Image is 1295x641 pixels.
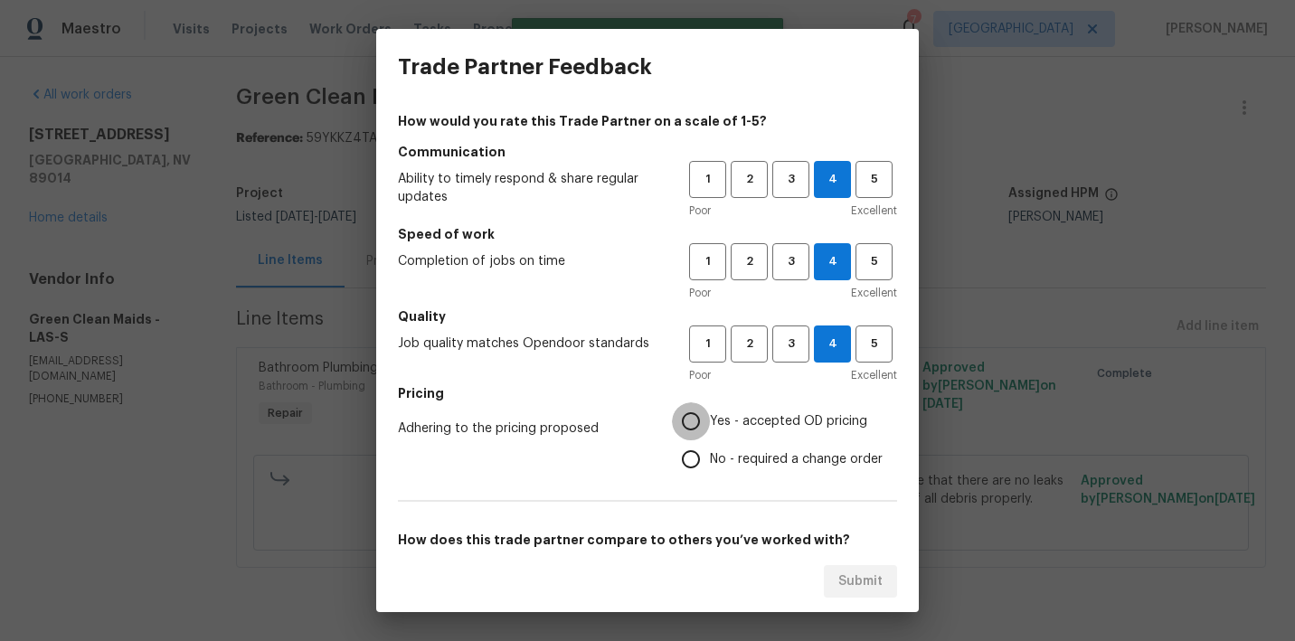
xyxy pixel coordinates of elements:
button: 4 [814,243,851,280]
span: 3 [774,169,808,190]
button: 1 [689,161,726,198]
span: Ability to timely respond & share regular updates [398,170,660,206]
span: 5 [857,334,891,354]
span: Job quality matches Opendoor standards [398,335,660,353]
span: Completion of jobs on time [398,252,660,270]
button: 4 [814,325,851,363]
h5: Pricing [398,384,897,402]
span: 4 [815,251,850,272]
span: Poor [689,366,711,384]
h3: Trade Partner Feedback [398,54,652,80]
span: 4 [815,334,850,354]
span: Adhering to the pricing proposed [398,419,653,438]
button: 1 [689,325,726,363]
button: 1 [689,243,726,280]
span: 2 [733,169,766,190]
h5: Quality [398,307,897,325]
button: 5 [855,325,893,363]
span: Poor [689,284,711,302]
h4: How would you rate this Trade Partner on a scale of 1-5? [398,112,897,130]
button: 3 [772,161,809,198]
button: 3 [772,325,809,363]
button: 2 [731,161,768,198]
span: 1 [691,251,724,272]
button: 2 [731,243,768,280]
span: No - required a change order [710,450,883,469]
button: 5 [855,161,893,198]
h5: How does this trade partner compare to others you’ve worked with? [398,531,897,549]
span: Yes - accepted OD pricing [710,412,867,431]
span: Excellent [851,202,897,220]
span: Excellent [851,366,897,384]
span: Excellent [851,284,897,302]
div: Pricing [682,402,897,478]
button: 3 [772,243,809,280]
span: 3 [774,334,808,354]
span: 2 [733,334,766,354]
span: 3 [774,251,808,272]
h5: Communication [398,143,897,161]
span: 5 [857,169,891,190]
button: 5 [855,243,893,280]
span: 5 [857,251,891,272]
button: 4 [814,161,851,198]
span: Poor [689,202,711,220]
span: 4 [815,169,850,190]
button: 2 [731,325,768,363]
span: 1 [691,169,724,190]
h5: Speed of work [398,225,897,243]
span: 1 [691,334,724,354]
span: 2 [733,251,766,272]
